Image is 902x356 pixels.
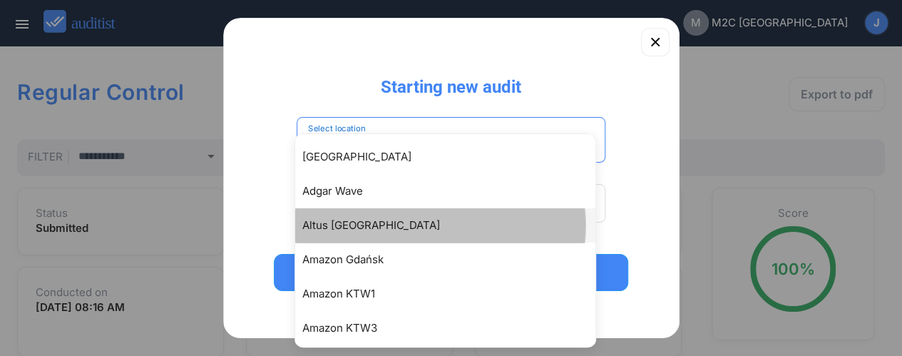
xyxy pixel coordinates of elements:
div: Amazon KTW3 [302,320,603,337]
div: Starting new audit [369,64,533,98]
div: Start Audit [292,264,610,281]
div: Altus [GEOGRAPHIC_DATA] [302,217,603,234]
input: Select location [308,132,575,155]
div: Adgar Wave [302,183,603,200]
div: Amazon Gdańsk [302,251,603,268]
button: Start Audit [274,254,629,291]
div: [GEOGRAPHIC_DATA] [302,148,603,166]
div: Amazon KTW1 [302,285,603,302]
